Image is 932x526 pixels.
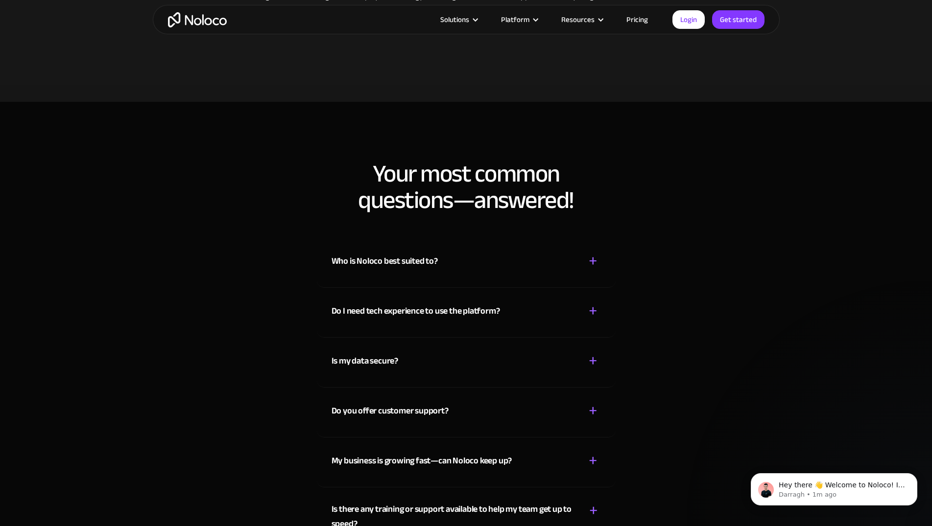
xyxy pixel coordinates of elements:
div: Resources [549,13,614,26]
div: Do I need tech experience to use the platform? [332,304,500,319]
div: + [589,502,598,519]
a: home [168,12,227,27]
div: My business is growing fast—can Noloco keep up? [332,454,512,468]
div: Is my data secure? [332,354,398,368]
a: Login [672,10,705,29]
div: Solutions [440,13,469,26]
div: + [589,252,597,270]
div: + [589,352,597,369]
iframe: Intercom notifications message [736,453,932,521]
h2: Your most common questions—answered! [163,160,770,213]
a: Get started [712,10,765,29]
div: Solutions [428,13,489,26]
div: Resources [561,13,595,26]
div: + [589,402,597,419]
div: + [589,452,597,469]
a: Pricing [614,13,660,26]
div: + [589,302,597,320]
div: Platform [489,13,549,26]
div: Who is Noloco best suited to? [332,254,438,269]
div: Do you offer customer support? [332,404,449,418]
div: Platform [501,13,529,26]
